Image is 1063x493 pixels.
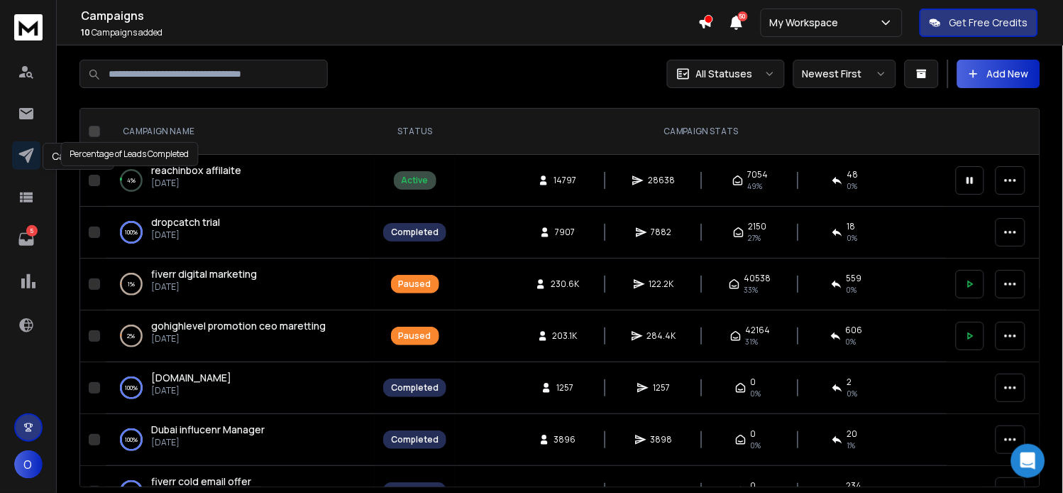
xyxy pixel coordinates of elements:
[128,329,136,343] p: 2 %
[14,14,43,40] img: logo
[151,281,257,293] p: [DATE]
[151,371,231,385] a: [DOMAIN_NAME]
[106,259,375,310] td: 1%fiverr digital marketing[DATE]
[696,67,753,81] p: All Statuses
[151,163,241,178] a: reachinbox affilaite
[151,475,251,489] a: fiverr cold email offer
[847,221,856,232] span: 18
[402,175,429,186] div: Active
[125,381,138,395] p: 100 %
[770,16,844,30] p: My Workspace
[151,423,265,437] a: Dubai influcenr Manager
[125,225,138,239] p: 100 %
[751,376,756,388] span: 0
[847,232,858,244] span: 0 %
[847,440,856,451] span: 1 %
[26,225,38,237] p: 5
[81,26,90,38] span: 10
[847,180,858,192] span: 0 %
[43,143,114,170] div: Campaigns
[949,16,1028,30] p: Get Free Credits
[81,7,698,24] h1: Campaigns
[651,227,672,238] span: 7882
[151,319,326,332] span: gohighlevel promotion ceo maretting
[106,207,375,259] td: 100%dropcatch trial[DATE]
[847,376,852,388] span: 2
[846,336,857,347] span: 0 %
[738,11,748,21] span: 50
[1011,444,1045,478] div: Open Intercom Messenger
[556,382,573,394] span: 1257
[151,267,257,281] a: fiverr digital marketing
[553,175,576,186] span: 14797
[151,267,257,281] span: fiverr digital marketing
[555,227,575,238] span: 7907
[648,175,675,186] span: 28638
[748,180,763,192] span: 49 %
[846,325,863,336] span: 606
[653,382,670,394] span: 1257
[391,227,439,238] div: Completed
[106,362,375,414] td: 100%[DOMAIN_NAME][DATE]
[649,278,674,290] span: 122.2K
[399,278,431,290] div: Paused
[14,450,43,479] button: O
[151,333,326,345] p: [DATE]
[551,278,579,290] span: 230.6K
[553,330,578,342] span: 203.1K
[647,330,676,342] span: 284.4K
[391,434,439,445] div: Completed
[744,273,771,284] span: 40538
[651,434,673,445] span: 3898
[554,434,576,445] span: 3896
[749,221,767,232] span: 2150
[751,480,756,492] span: 0
[375,109,455,155] th: STATUS
[151,437,265,448] p: [DATE]
[106,109,375,155] th: CAMPAIGN NAME
[847,284,857,296] span: 0 %
[127,173,136,188] p: 4 %
[847,273,862,284] span: 559
[455,109,947,155] th: CAMPAIGN STATS
[151,423,265,436] span: Dubai influcenr Manager
[847,480,862,492] span: 234
[61,142,199,166] div: Percentage of Leads Completed
[748,169,769,180] span: 7054
[81,27,698,38] p: Campaigns added
[151,178,241,189] p: [DATE]
[957,60,1040,88] button: Add New
[12,225,40,254] a: 5
[751,388,761,399] span: 0 %
[151,229,220,241] p: [DATE]
[106,414,375,466] td: 100%Dubai influcenr Manager[DATE]
[920,9,1038,37] button: Get Free Credits
[106,155,375,207] td: 4%reachinbox affilaite[DATE]
[793,60,896,88] button: Newest First
[751,440,761,451] span: 0%
[749,232,761,244] span: 27 %
[151,215,220,229] a: dropcatch trial
[151,371,231,384] span: [DOMAIN_NAME]
[128,277,135,291] p: 1 %
[847,169,859,180] span: 48
[746,325,771,336] span: 42164
[106,310,375,362] td: 2%gohighlevel promotion ceo maretting[DATE]
[125,433,138,447] p: 100 %
[151,319,326,333] a: gohighlevel promotion ceo maretting
[151,385,231,396] p: [DATE]
[744,284,759,296] span: 33 %
[746,336,759,347] span: 31 %
[847,428,858,440] span: 20
[391,382,439,394] div: Completed
[847,388,858,399] span: 0 %
[399,330,431,342] div: Paused
[751,428,756,440] span: 0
